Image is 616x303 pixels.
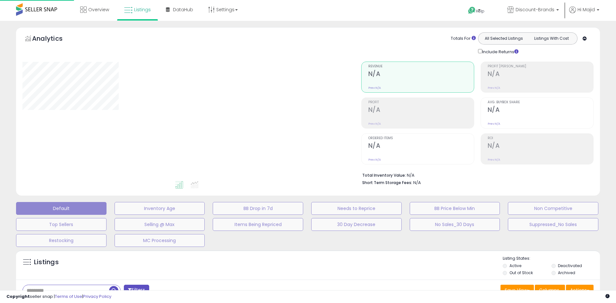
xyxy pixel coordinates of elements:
[311,218,402,231] button: 30 Day Decrease
[6,293,30,299] strong: Copyright
[368,106,474,115] h2: N/A
[213,218,303,231] button: Items Being Repriced
[368,101,474,104] span: Profit
[488,158,500,162] small: Prev: N/A
[16,218,107,231] button: Top Sellers
[488,137,593,140] span: ROI
[577,6,595,13] span: Hi Majid
[115,202,205,215] button: Inventory Age
[32,34,75,45] h5: Analytics
[362,173,406,178] b: Total Inventory Value:
[311,202,402,215] button: Needs to Reprice
[463,2,497,21] a: Help
[488,122,500,126] small: Prev: N/A
[488,65,593,68] span: Profit [PERSON_NAME]
[468,6,476,14] i: Get Help
[362,180,412,185] b: Short Term Storage Fees:
[368,137,474,140] span: Ordered Items
[508,202,598,215] button: Non Competitive
[488,86,500,90] small: Prev: N/A
[473,48,526,55] div: Include Returns
[368,142,474,151] h2: N/A
[115,218,205,231] button: Selling @ Max
[516,6,554,13] span: Discount-Brands
[134,6,151,13] span: Listings
[410,202,500,215] button: BB Price Below Min
[410,218,500,231] button: No Sales_30 Days
[488,106,593,115] h2: N/A
[173,6,193,13] span: DataHub
[88,6,109,13] span: Overview
[413,180,421,186] span: N/A
[508,218,598,231] button: Suppressed_No Sales
[213,202,303,215] button: BB Drop in 7d
[16,234,107,247] button: Restocking
[488,142,593,151] h2: N/A
[569,6,599,21] a: Hi Majid
[368,86,381,90] small: Prev: N/A
[362,171,589,179] li: N/A
[480,34,528,43] button: All Selected Listings
[368,122,381,126] small: Prev: N/A
[115,234,205,247] button: MC Processing
[368,65,474,68] span: Revenue
[368,158,381,162] small: Prev: N/A
[368,70,474,79] h2: N/A
[451,36,476,42] div: Totals For
[527,34,575,43] button: Listings With Cost
[6,294,111,300] div: seller snap | |
[476,8,484,14] span: Help
[488,70,593,79] h2: N/A
[488,101,593,104] span: Avg. Buybox Share
[16,202,107,215] button: Default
